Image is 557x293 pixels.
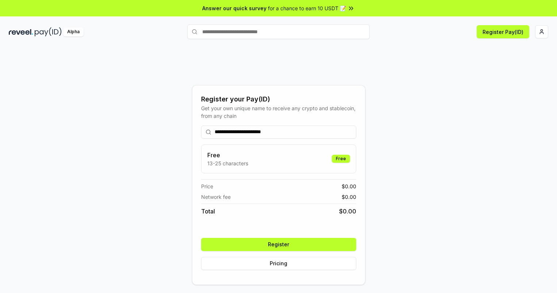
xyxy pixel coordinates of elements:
[268,4,346,12] span: for a chance to earn 10 USDT 📝
[63,27,84,36] div: Alpha
[201,238,356,251] button: Register
[207,159,248,167] p: 13-25 characters
[201,207,215,216] span: Total
[339,207,356,216] span: $ 0.00
[35,27,62,36] img: pay_id
[342,193,356,201] span: $ 0.00
[9,27,33,36] img: reveel_dark
[207,151,248,159] h3: Free
[477,25,529,38] button: Register Pay(ID)
[201,182,213,190] span: Price
[201,257,356,270] button: Pricing
[201,193,231,201] span: Network fee
[332,155,350,163] div: Free
[202,4,266,12] span: Answer our quick survey
[201,104,356,120] div: Get your own unique name to receive any crypto and stablecoin, from any chain
[201,94,356,104] div: Register your Pay(ID)
[342,182,356,190] span: $ 0.00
